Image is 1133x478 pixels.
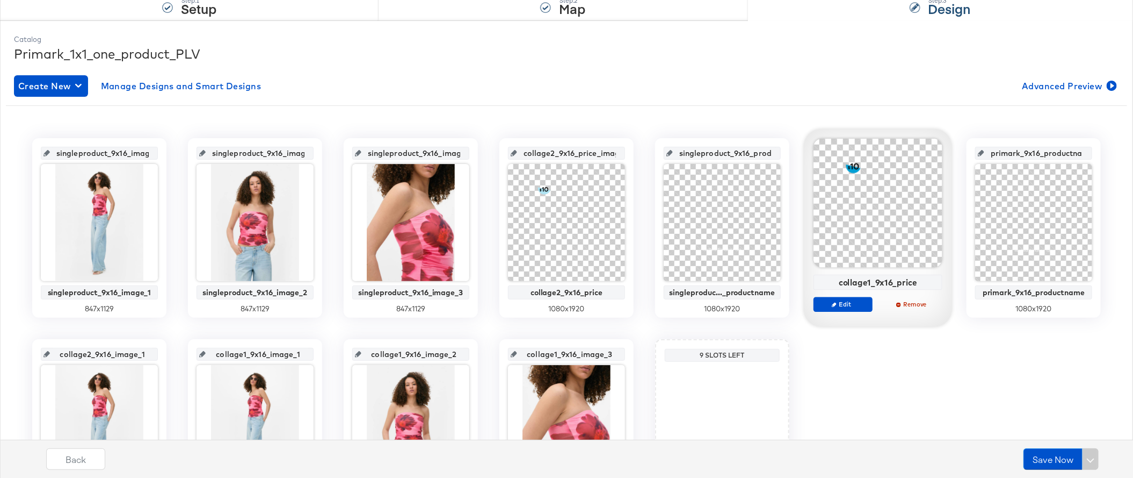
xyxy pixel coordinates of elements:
[18,79,84,94] span: Create New
[817,277,940,287] div: collage1_9x16_price
[883,297,942,312] button: Remove
[1022,79,1115,94] span: Advanced Preview
[814,297,873,312] button: Edit
[14,34,1119,45] div: Catalog
[1023,448,1083,470] button: Save Now
[664,304,781,314] div: 1080 x 1920
[197,304,314,314] div: 847 x 1129
[97,75,266,97] button: Manage Designs and Smart Designs
[978,288,1090,297] div: primark_9x16_productname
[14,75,88,97] button: Create New
[41,304,158,314] div: 847 x 1129
[43,288,155,297] div: singleproduct_9x16_image_1
[667,351,777,360] div: 9 Slots Left
[888,300,938,308] span: Remove
[14,45,1119,63] div: Primark_1x1_one_product_PLV
[101,79,262,94] span: Manage Designs and Smart Designs
[666,288,778,297] div: singleproduc..._productname
[975,304,1092,314] div: 1080 x 1920
[818,300,868,308] span: Edit
[511,288,622,297] div: collage2_9x16_price
[352,304,469,314] div: 847 x 1129
[199,288,311,297] div: singleproduct_9x16_image_2
[46,448,105,470] button: Back
[355,288,467,297] div: singleproduct_9x16_image_3
[508,304,625,314] div: 1080 x 1920
[1018,75,1119,97] button: Advanced Preview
